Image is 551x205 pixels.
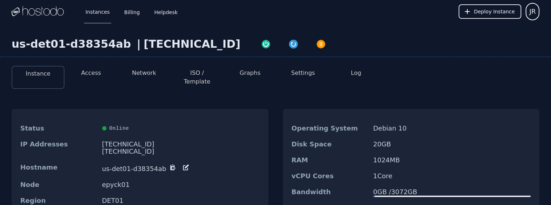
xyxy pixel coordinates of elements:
[176,69,218,86] button: ISO / Template
[12,38,134,51] div: us-det01-d38354ab
[20,125,96,132] dt: Status
[144,38,241,51] div: [TECHNICAL_ID]
[20,141,96,155] dt: IP Addresses
[132,69,156,77] button: Network
[307,38,335,49] button: Power Off
[351,69,362,77] button: Log
[102,125,260,132] div: Online
[373,188,531,196] div: 0 GB / 3072 GB
[292,141,368,148] dt: Disk Space
[459,4,521,19] button: Deploy Instance
[102,148,260,155] div: [TECHNICAL_ID]
[240,69,260,77] button: Graphs
[280,38,307,49] button: Restart
[102,197,260,204] dd: DET01
[373,172,531,180] dd: 1 Core
[102,181,260,188] dd: epyck01
[261,39,271,49] img: Power On
[20,181,96,188] dt: Node
[26,69,50,78] button: Instance
[102,141,260,148] div: [TECHNICAL_ID]
[252,38,280,49] button: Power On
[292,188,368,197] dt: Bandwidth
[81,69,101,77] button: Access
[102,164,260,172] dd: us-det01-d38354ab
[20,164,96,172] dt: Hostname
[474,8,515,15] span: Deploy Instance
[373,141,531,148] dd: 20 GB
[20,197,96,204] dt: Region
[526,3,539,20] button: User menu
[373,125,531,132] dd: Debian 10
[134,38,144,51] div: |
[12,6,64,17] img: Logo
[529,7,536,17] span: JR
[316,39,326,49] img: Power Off
[292,125,368,132] dt: Operating System
[373,157,531,164] dd: 1024 MB
[292,157,368,164] dt: RAM
[292,172,368,180] dt: vCPU Cores
[291,69,315,77] button: Settings
[288,39,299,49] img: Restart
